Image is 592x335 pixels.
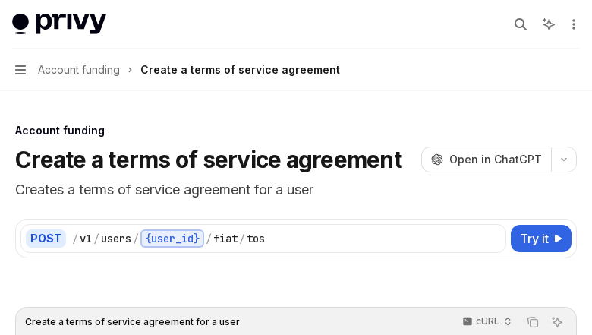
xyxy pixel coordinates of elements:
div: / [93,231,99,246]
button: Copy the contents from the code block [523,312,543,332]
p: cURL [476,315,499,327]
div: fiat [213,231,238,246]
div: / [206,231,212,246]
span: Open in ChatGPT [449,152,542,167]
div: users [101,231,131,246]
button: Ask AI [547,312,567,332]
span: Create a terms of service agreement for a user [25,316,240,328]
span: Account funding [38,61,120,79]
button: cURL [454,309,518,335]
span: Try it [520,229,549,248]
p: Creates a terms of service agreement for a user [15,179,577,201]
div: {user_id} [140,229,204,248]
div: POST [26,229,66,248]
div: Create a terms of service agreement [140,61,340,79]
button: Try it [511,225,572,252]
div: tos [247,231,265,246]
h1: Create a terms of service agreement [15,146,401,173]
div: Account funding [15,123,577,138]
div: / [72,231,78,246]
div: / [133,231,139,246]
div: / [239,231,245,246]
div: v1 [80,231,92,246]
img: light logo [12,14,106,35]
button: More actions [565,14,580,35]
button: Open in ChatGPT [421,147,551,172]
